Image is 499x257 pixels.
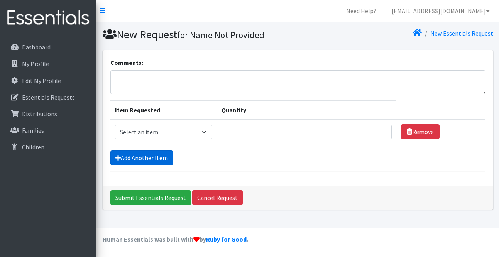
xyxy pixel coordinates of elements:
h1: New Request [103,28,295,41]
p: Edit My Profile [22,77,61,85]
p: Families [22,127,44,134]
p: My Profile [22,60,49,68]
a: Families [3,123,93,138]
th: Item Requested [110,100,217,120]
input: Submit Essentials Request [110,190,191,205]
a: New Essentials Request [430,29,493,37]
a: Edit My Profile [3,73,93,88]
p: Distributions [22,110,57,118]
a: Essentials Requests [3,90,93,105]
a: Ruby for Good [206,235,247,243]
p: Children [22,143,44,151]
img: HumanEssentials [3,5,93,31]
small: for Name Not Provided [177,29,264,41]
th: Quantity [217,100,397,120]
a: Need Help? [340,3,382,19]
strong: Human Essentials was built with by . [103,235,248,243]
a: Add Another Item [110,150,173,165]
p: Dashboard [22,43,51,51]
a: My Profile [3,56,93,71]
p: Essentials Requests [22,93,75,101]
a: [EMAIL_ADDRESS][DOMAIN_NAME] [386,3,496,19]
label: Comments: [110,58,143,67]
a: Cancel Request [192,190,243,205]
a: Children [3,139,93,155]
a: Dashboard [3,39,93,55]
a: Remove [401,124,440,139]
a: Distributions [3,106,93,122]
